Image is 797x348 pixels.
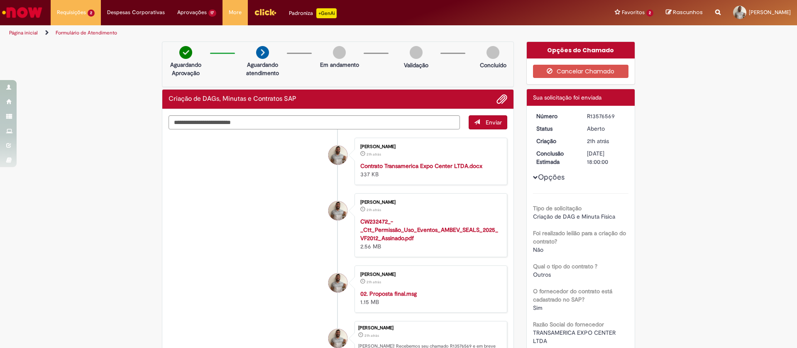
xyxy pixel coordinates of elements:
span: 17 [208,10,217,17]
div: 2.56 MB [360,217,499,251]
div: Caio Silva Poitena [328,273,347,292]
span: Despesas Corporativas [107,8,165,17]
p: Concluído [480,61,506,69]
span: 21h atrás [367,280,381,285]
button: Adicionar anexos [496,94,507,105]
span: Aprovações [177,8,207,17]
a: 02. Proposta final.msg [360,290,417,297]
div: R13576569 [587,112,626,120]
span: Criação de DAG e Minuta Física [533,213,615,220]
dt: Conclusão Estimada [530,149,581,166]
span: More [229,8,242,17]
div: Aberto [587,124,626,133]
ul: Trilhas de página [6,25,525,41]
div: [PERSON_NAME] [360,200,499,205]
span: Requisições [57,8,86,17]
div: 337 KB [360,162,499,178]
b: Foi realizado leilão para a criação do contrato? [533,229,626,245]
time: 29/09/2025 12:25:29 [587,137,609,145]
img: check-circle-green.png [179,46,192,59]
span: 21h atrás [364,333,379,338]
span: Sim [533,304,543,311]
b: Razão Social do fornecedor [533,321,604,328]
button: Enviar [469,115,507,129]
p: Validação [404,61,428,69]
textarea: Digite sua mensagem aqui... [169,115,460,129]
div: Padroniza [289,8,337,18]
img: img-circle-grey.png [487,46,499,59]
div: 29/09/2025 12:25:29 [587,137,626,145]
img: img-circle-grey.png [333,46,346,59]
div: [PERSON_NAME] [360,144,499,149]
p: Em andamento [320,61,359,69]
span: 21h atrás [367,207,381,212]
div: Caio Silva Poitena [328,201,347,220]
span: TRANSAMERICA EXPO CENTER LTDA [533,329,617,345]
div: [PERSON_NAME] [360,272,499,277]
span: 21h atrás [587,137,609,145]
time: 29/09/2025 12:25:29 [364,333,379,338]
span: Não [533,246,543,253]
div: 1.15 MB [360,290,499,306]
img: img-circle-grey.png [410,46,423,59]
span: Enviar [486,119,502,126]
a: Formulário de Atendimento [56,29,117,36]
span: 21h atrás [367,152,381,157]
img: ServiceNow [1,4,44,21]
dt: Número [530,112,581,120]
b: Qual o tipo do contrato ? [533,263,597,270]
a: CW232472_-_Ctt_Permissão_Uso_Eventos_AMBEV_SEALS_2025_VF2012_Assinado.pdf [360,218,498,242]
p: Aguardando Aprovação [166,61,206,77]
a: Página inicial [9,29,38,36]
h2: Criação de DAGs, Minutas e Contratos SAP Histórico de tíquete [169,95,296,103]
a: Contrato Transamerica Expo Center LTDA.docx [360,162,482,170]
p: +GenAi [316,8,337,18]
img: arrow-next.png [256,46,269,59]
a: Rascunhos [666,9,703,17]
span: 2 [88,10,95,17]
span: Rascunhos [673,8,703,16]
span: Favoritos [622,8,645,17]
div: [DATE] 18:00:00 [587,149,626,166]
span: [PERSON_NAME] [749,9,791,16]
div: Opções do Chamado [527,42,635,58]
span: Sua solicitação foi enviada [533,94,601,101]
img: click_logo_yellow_360x200.png [254,6,276,18]
dt: Status [530,124,581,133]
b: O fornecedor do contrato está cadastrado no SAP? [533,287,612,303]
div: [PERSON_NAME] [358,326,503,331]
div: Caio Silva Poitena [328,146,347,165]
p: Aguardando atendimento [242,61,283,77]
time: 29/09/2025 12:23:44 [367,207,381,212]
dt: Criação [530,137,581,145]
time: 29/09/2025 12:25:23 [367,152,381,157]
div: Caio Silva Poitena [328,329,347,348]
b: Tipo de solicitação [533,204,582,212]
time: 29/09/2025 12:13:08 [367,280,381,285]
button: Cancelar Chamado [533,65,629,78]
span: 2 [646,10,653,17]
span: Outros [533,271,551,278]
